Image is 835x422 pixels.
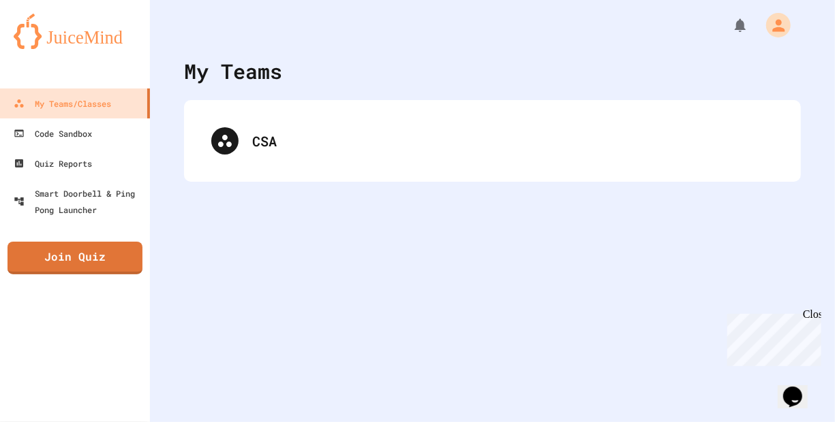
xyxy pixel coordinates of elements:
[14,155,92,172] div: Quiz Reports
[722,308,821,366] iframe: chat widget
[14,125,92,142] div: Code Sandbox
[752,10,794,41] div: My Account
[184,56,282,86] div: My Teams
[707,14,752,37] div: My Notifications
[252,131,774,151] div: CSA
[5,5,94,86] div: Chat with us now!Close
[14,14,136,49] img: logo-orange.svg
[7,242,142,274] a: Join Quiz
[14,185,145,218] div: Smart Doorbell & Ping Pong Launcher
[778,368,821,408] iframe: chat widget
[198,114,787,168] div: CSA
[14,95,111,112] div: My Teams/Classes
